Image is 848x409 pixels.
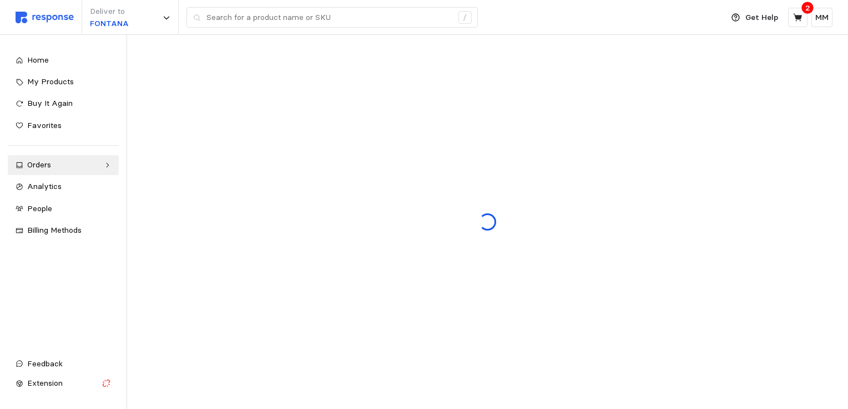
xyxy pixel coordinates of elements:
a: Home [8,50,119,70]
span: Billing Methods [27,225,82,235]
div: / [458,11,472,24]
span: People [27,203,52,213]
a: People [8,199,119,219]
button: Get Help [725,7,785,28]
input: Search for a product name or SKU [206,8,452,28]
a: Billing Methods [8,221,119,241]
p: Get Help [745,12,778,24]
a: Orders [8,155,119,175]
button: Extension [8,374,119,393]
span: Extension [27,378,63,388]
a: Buy It Again [8,94,119,114]
button: Feedback [8,354,119,374]
span: Feedback [27,359,63,369]
p: Deliver to [90,6,129,18]
span: Favorites [27,120,62,130]
a: My Products [8,72,119,92]
span: Buy It Again [27,98,73,108]
span: Home [27,55,49,65]
div: Orders [27,159,99,171]
span: My Products [27,76,74,86]
p: 2 [805,2,810,14]
button: MM [811,8,832,27]
p: MM [815,12,829,24]
img: svg%3e [16,12,74,23]
a: Analytics [8,177,119,197]
p: FONTANA [90,18,129,30]
a: Favorites [8,116,119,136]
span: Analytics [27,181,62,191]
